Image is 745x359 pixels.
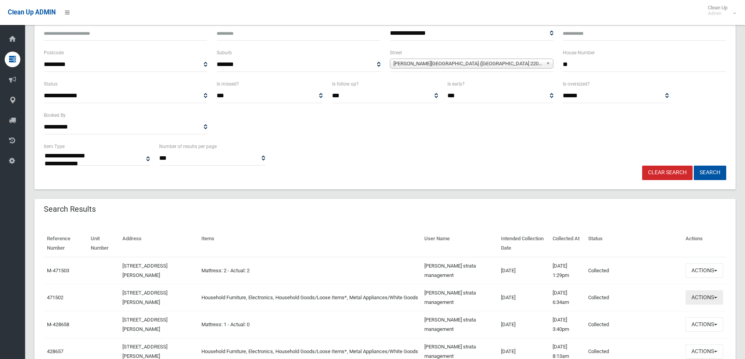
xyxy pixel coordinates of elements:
td: [PERSON_NAME] strata management [421,311,498,338]
a: M-428658 [47,321,69,327]
th: Status [585,230,682,257]
span: Clean Up [704,5,735,16]
label: House Number [563,48,595,57]
a: Clear Search [642,166,693,180]
a: [STREET_ADDRESS][PERSON_NAME] [122,317,167,332]
label: Is early? [447,80,465,88]
label: Booked By [44,111,66,120]
label: Is follow up? [332,80,359,88]
td: [DATE] [498,311,549,338]
td: Household Furniture, Electronics, Household Goods/Loose Items*, Metal Appliances/White Goods [198,284,421,311]
th: User Name [421,230,498,257]
span: [PERSON_NAME][GEOGRAPHIC_DATA] ([GEOGRAPHIC_DATA] 2200) [393,59,543,68]
label: Suburb [217,48,232,57]
label: Is missed? [217,80,239,88]
button: Search [694,166,726,180]
th: Unit Number [88,230,119,257]
a: [STREET_ADDRESS][PERSON_NAME] [122,263,167,278]
th: Reference Number [44,230,88,257]
span: Clean Up ADMIN [8,9,56,16]
td: [DATE] 3:40pm [549,311,585,338]
a: 471502 [47,295,63,300]
label: Number of results per page [159,142,217,151]
td: Collected [585,257,682,284]
label: Is oversized? [563,80,590,88]
label: Street [390,48,402,57]
td: [DATE] 1:29pm [549,257,585,284]
a: M-471503 [47,268,69,273]
button: Actions [686,317,723,332]
th: Intended Collection Date [498,230,549,257]
button: Actions [686,290,723,305]
td: [DATE] [498,257,549,284]
td: Mattress: 1 - Actual: 0 [198,311,421,338]
td: [DATE] [498,284,549,311]
label: Item Type [44,142,65,151]
a: [STREET_ADDRESS][PERSON_NAME] [122,290,167,305]
small: Admin [708,11,727,16]
td: [DATE] 6:34am [549,284,585,311]
td: Collected [585,284,682,311]
th: Collected At [549,230,585,257]
button: Actions [686,344,723,359]
header: Search Results [34,202,105,217]
td: Collected [585,311,682,338]
button: Actions [686,263,723,278]
label: Postcode [44,48,64,57]
td: Mattress: 2 - Actual: 2 [198,257,421,284]
th: Actions [682,230,726,257]
a: [STREET_ADDRESS][PERSON_NAME] [122,344,167,359]
th: Items [198,230,421,257]
label: Status [44,80,57,88]
th: Address [119,230,198,257]
a: 428657 [47,348,63,354]
td: [PERSON_NAME] strata management [421,257,498,284]
td: [PERSON_NAME] strata management [421,284,498,311]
